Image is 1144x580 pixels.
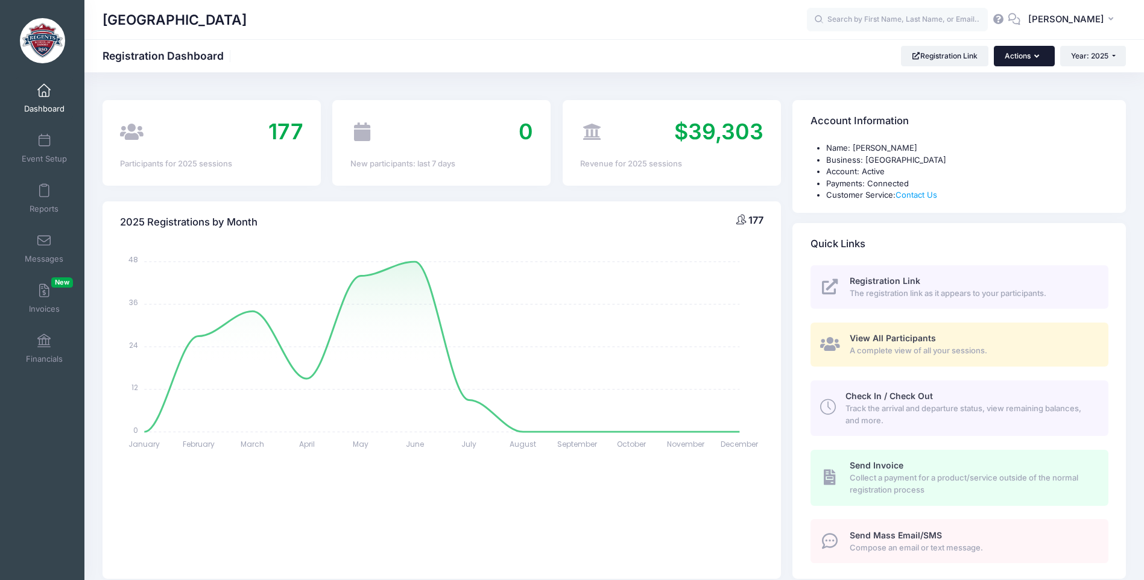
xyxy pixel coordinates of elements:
[130,339,139,350] tspan: 24
[807,8,988,32] input: Search by First Name, Last Name, or Email...
[850,288,1095,300] span: The registration link as it appears to your participants.
[748,214,763,226] span: 177
[896,190,937,200] a: Contact Us
[353,439,369,449] tspan: May
[24,104,65,114] span: Dashboard
[16,177,73,219] a: Reports
[826,189,1108,201] li: Customer Service:
[299,439,315,449] tspan: April
[130,297,139,307] tspan: 36
[580,158,763,170] div: Revenue for 2025 sessions
[850,345,1095,357] span: A complete view of all your sessions.
[241,439,265,449] tspan: March
[850,542,1095,554] span: Compose an email or text message.
[1071,51,1108,60] span: Year: 2025
[811,104,909,139] h4: Account Information
[120,158,303,170] div: Participants for 2025 sessions
[16,127,73,169] a: Event Setup
[845,403,1095,426] span: Track the arrival and departure status, view remaining balances, and more.
[510,439,537,449] tspan: August
[132,382,139,392] tspan: 12
[811,519,1108,563] a: Send Mass Email/SMS Compose an email or text message.
[103,6,247,34] h1: [GEOGRAPHIC_DATA]
[20,18,65,63] img: Regents School of Oxford
[826,142,1108,154] li: Name: [PERSON_NAME]
[16,227,73,270] a: Messages
[557,439,598,449] tspan: September
[826,154,1108,166] li: Business: [GEOGRAPHIC_DATA]
[129,254,139,265] tspan: 48
[30,204,58,214] span: Reports
[850,460,903,470] span: Send Invoice
[850,472,1095,496] span: Collect a payment for a product/service outside of the normal registration process
[674,118,763,145] span: $39,303
[350,158,533,170] div: New participants: last 7 days
[406,439,424,449] tspan: June
[811,450,1108,505] a: Send Invoice Collect a payment for a product/service outside of the normal registration process
[461,439,476,449] tspan: July
[120,205,258,239] h4: 2025 Registrations by Month
[103,49,234,62] h1: Registration Dashboard
[22,154,67,164] span: Event Setup
[850,530,942,540] span: Send Mass Email/SMS
[519,118,533,145] span: 0
[811,323,1108,367] a: View All Participants A complete view of all your sessions.
[845,391,933,401] span: Check In / Check Out
[268,118,303,145] span: 177
[667,439,705,449] tspan: November
[826,178,1108,190] li: Payments: Connected
[26,354,63,364] span: Financials
[721,439,759,449] tspan: December
[811,380,1108,436] a: Check In / Check Out Track the arrival and departure status, view remaining balances, and more.
[826,166,1108,178] li: Account: Active
[901,46,988,66] a: Registration Link
[16,327,73,370] a: Financials
[51,277,73,288] span: New
[16,277,73,320] a: InvoicesNew
[617,439,646,449] tspan: October
[1028,13,1104,26] span: [PERSON_NAME]
[134,424,139,435] tspan: 0
[811,227,865,261] h4: Quick Links
[1060,46,1126,66] button: Year: 2025
[25,254,63,264] span: Messages
[29,304,60,314] span: Invoices
[1020,6,1126,34] button: [PERSON_NAME]
[994,46,1054,66] button: Actions
[16,77,73,119] a: Dashboard
[850,276,920,286] span: Registration Link
[183,439,215,449] tspan: February
[129,439,160,449] tspan: January
[811,265,1108,309] a: Registration Link The registration link as it appears to your participants.
[850,333,936,343] span: View All Participants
